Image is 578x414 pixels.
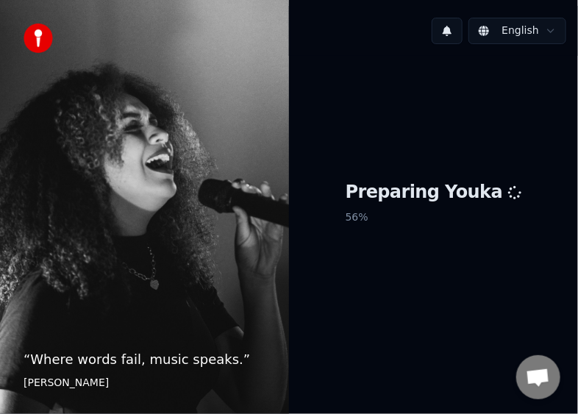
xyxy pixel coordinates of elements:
p: “ Where words fail, music speaks. ” [24,349,265,370]
img: youka [24,24,53,53]
p: 56 % [346,204,522,231]
div: Open chat [516,355,560,399]
h1: Preparing Youka [346,181,522,204]
footer: [PERSON_NAME] [24,376,265,390]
